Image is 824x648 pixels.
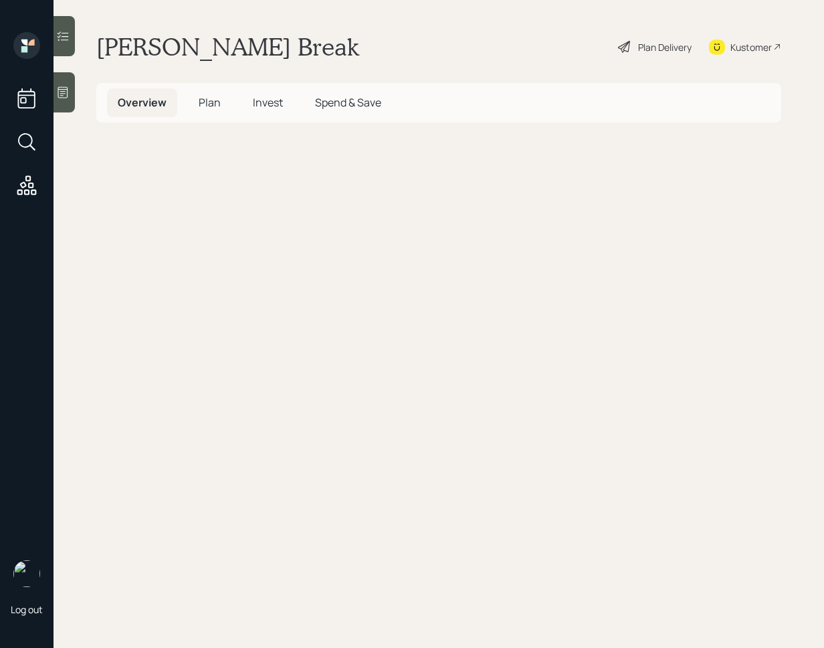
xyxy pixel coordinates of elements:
[199,95,221,110] span: Plan
[118,95,167,110] span: Overview
[253,95,283,110] span: Invest
[11,603,43,616] div: Log out
[96,32,359,62] h1: [PERSON_NAME] Break
[730,40,772,54] div: Kustomer
[315,95,381,110] span: Spend & Save
[13,560,40,587] img: retirable_logo.png
[638,40,692,54] div: Plan Delivery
